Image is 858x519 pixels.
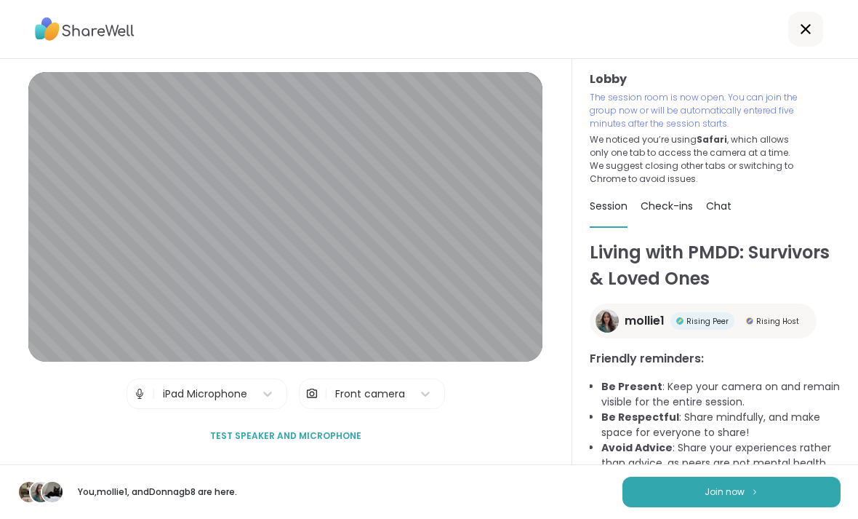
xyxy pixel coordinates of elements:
img: Rising Host [746,317,753,325]
span: | [324,379,328,408]
p: The session room is now open. You can join the group now or will be automatically entered five mi... [590,91,799,130]
span: Session [590,199,628,213]
h1: Living with PMDD: Survivors & Loved Ones [590,239,841,292]
li: : Share your experiences rather than advice, as peers are not mental health professionals. [601,440,841,486]
img: Shaylaur [19,482,39,502]
span: Check-ins [641,199,693,213]
button: Join now [622,477,841,507]
b: Be Present [601,379,662,394]
b: Be Respectful [601,410,679,424]
span: Rising Peer [686,316,729,327]
h3: Lobby [590,71,841,88]
span: Test speaker and microphone [210,429,361,443]
li: : Keep your camera on and remain visible for the entire session. [601,379,841,410]
p: We noticed you’re using , which allows only one tab to access the camera at a time. We suggest cl... [590,133,799,186]
span: Rising Host [756,316,799,327]
img: ShareWell Logomark [750,488,759,496]
div: Front camera [335,387,405,402]
p: You, mollie1 , and Donnagb8 are here. [76,486,238,499]
span: | [152,379,156,408]
li: : Share mindfully, and make space for everyone to share! [601,410,841,440]
img: Donnagb8 [42,482,63,502]
b: Safari [697,133,727,146]
img: Microphone [133,379,146,408]
b: Avoid Advice [601,440,673,455]
a: mollie1mollie1Rising PeerRising PeerRising HostRising Host [590,304,817,338]
img: ShareWell Logo [35,12,135,46]
span: Join now [705,486,745,499]
h3: Friendly reminders: [590,350,841,368]
div: iPad Microphone [163,387,247,402]
img: mollie1 [31,482,51,502]
span: Chat [706,199,731,213]
img: mollie1 [596,309,619,333]
img: Rising Peer [676,317,683,325]
img: Camera [305,379,318,408]
span: mollie1 [625,312,665,330]
button: Test speaker and microphone [204,421,367,451]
